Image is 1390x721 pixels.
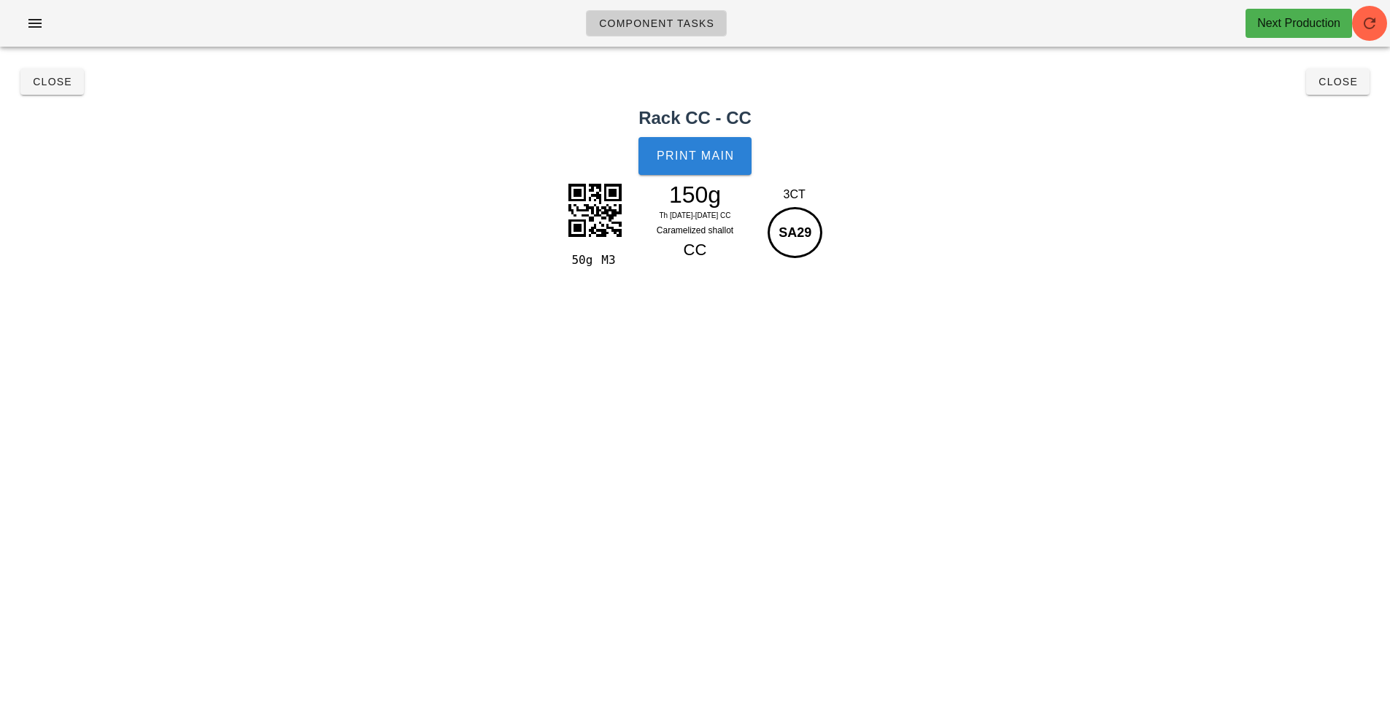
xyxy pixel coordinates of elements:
div: Next Production [1257,15,1340,32]
div: 150g [632,184,759,206]
span: Component Tasks [598,17,714,29]
button: Close [20,69,84,95]
a: Component Tasks [586,10,727,36]
h2: Rack CC - CC [9,105,1381,131]
span: Close [1318,76,1358,87]
div: 50g [565,251,595,270]
img: PDmENCMfQiCkGQLNzEEhENIMgWbmoBAIaYZAM3NQCIQ0Q6CZOSgEQpoh0Mycv7zvBi9N3BtmAAAAAElFTkSuQmCC [558,174,631,246]
span: Print Main [656,149,735,163]
span: CC [684,241,707,259]
span: Th [DATE]-[DATE] CC [660,211,731,219]
div: M3 [595,251,625,270]
div: SA29 [768,207,822,258]
span: Close [32,76,72,87]
div: Caramelized shallot [632,223,759,238]
button: Close [1306,69,1370,95]
div: 3CT [764,186,825,203]
button: Print Main [638,137,751,175]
